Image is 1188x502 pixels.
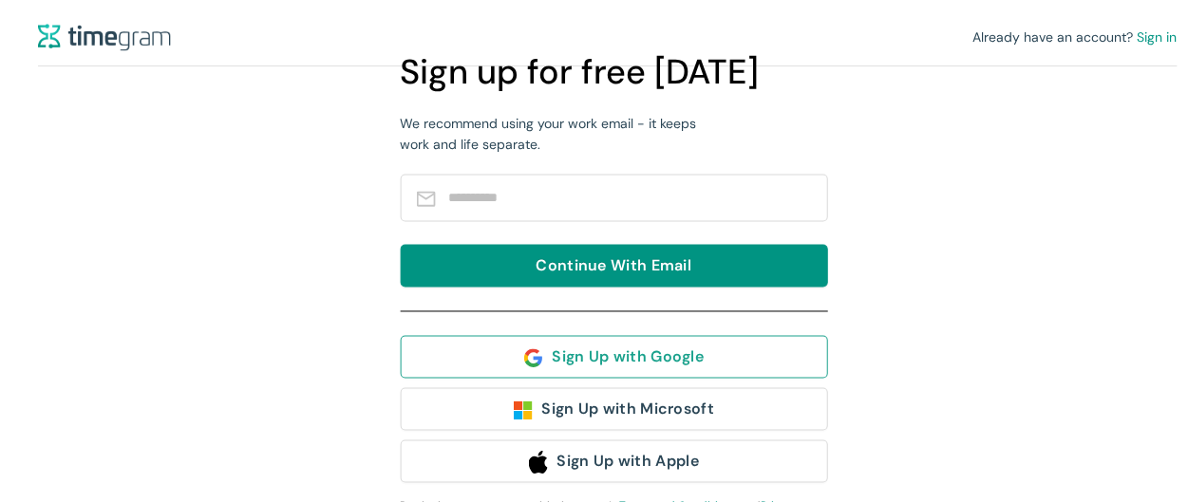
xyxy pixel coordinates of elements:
span: Sign Up with Microsoft [541,397,714,420]
img: apple_logo.svg.d3405fc89ec32574d3f8fcfecea41810.svg [528,450,547,474]
img: microsoft_symbol.svg.7adfcf4148f1340ac07bbd622f15fa9b.svg [513,400,532,419]
span: Continue With Email [536,253,691,277]
div: We recommend using your work email - it keeps work and life separate. [400,113,708,155]
span: Sign in [1137,28,1177,46]
div: Already have an account? [972,27,1177,47]
img: workEmail.b6d5193ac24512bb5ed340f0fc694c1d.svg [416,192,435,208]
button: Continue With Email [400,244,827,287]
button: Sign Up with Apple [400,439,827,482]
button: Sign Up with Google [400,335,827,378]
img: Google%20icon.929585cbd2113aa567ae39ecc8c7a1ec.svg [523,348,542,367]
img: logo [38,24,171,51]
span: Sign Up with Google [552,344,704,368]
h1: Sign up for free [DATE] [400,46,840,100]
span: Sign Up with Apple [556,449,698,473]
button: Sign Up with Microsoft [400,387,827,430]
